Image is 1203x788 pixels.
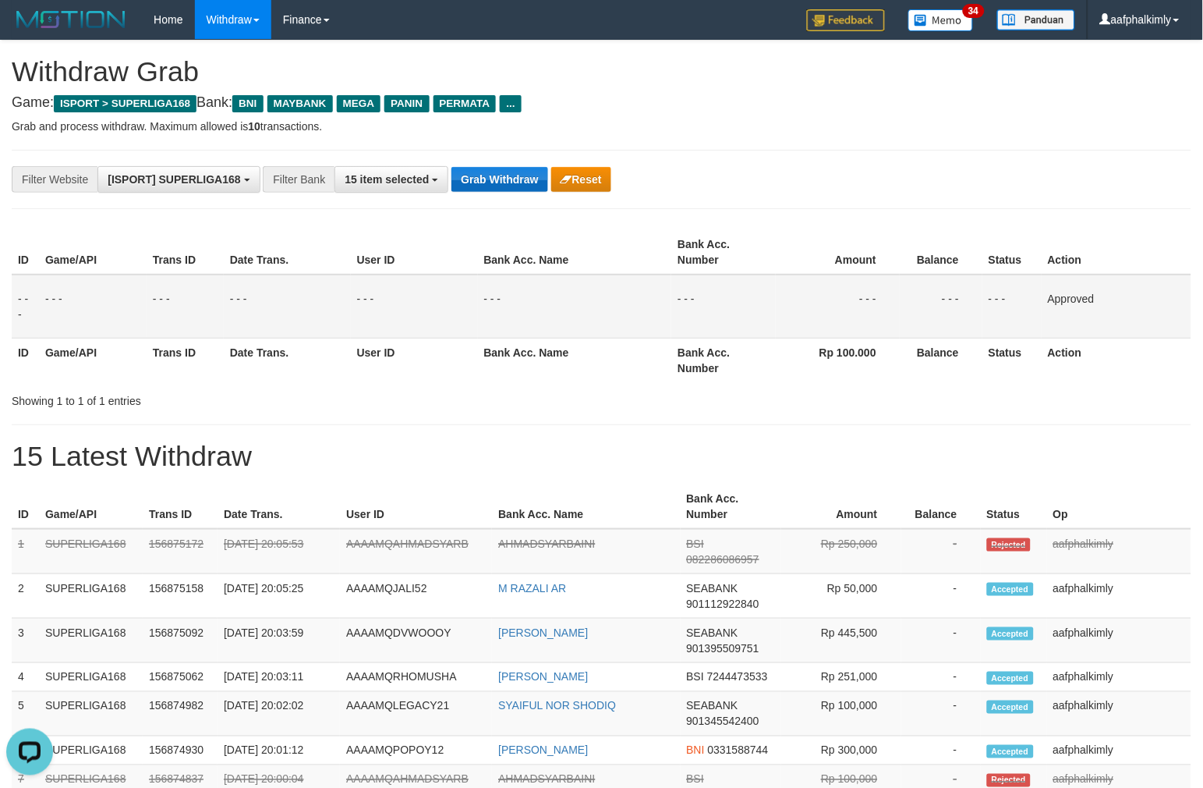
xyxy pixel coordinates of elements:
[224,275,351,339] td: - - -
[498,773,595,786] a: AHMADSYARBAINI
[900,230,982,275] th: Balance
[143,529,218,574] td: 156875172
[39,574,143,619] td: SUPERLIGA168
[12,275,39,339] td: - - -
[340,663,492,692] td: AAAAMQRHOMUSHA
[12,8,130,31] img: MOTION_logo.png
[218,485,340,529] th: Date Trans.
[345,173,429,186] span: 15 item selected
[1047,529,1191,574] td: aafphalkimly
[963,4,984,18] span: 34
[340,737,492,765] td: AAAAMQPOPOY12
[218,737,340,765] td: [DATE] 20:01:12
[267,95,333,112] span: MAYBANK
[147,338,224,382] th: Trans ID
[982,230,1042,275] th: Status
[147,230,224,275] th: Trans ID
[900,275,982,339] td: - - -
[781,485,901,529] th: Amount
[340,574,492,619] td: AAAAMQJALI52
[143,692,218,737] td: 156874982
[12,338,39,382] th: ID
[218,529,340,574] td: [DATE] 20:05:53
[263,166,334,193] div: Filter Bank
[143,737,218,765] td: 156874930
[12,529,39,574] td: 1
[337,95,381,112] span: MEGA
[987,701,1034,714] span: Accepted
[12,56,1191,87] h1: Withdraw Grab
[218,619,340,663] td: [DATE] 20:03:59
[248,120,260,133] strong: 10
[39,230,147,275] th: Game/API
[687,642,759,655] span: Copy 901395509751 to clipboard
[1042,275,1191,339] td: Approved
[901,692,981,737] td: -
[39,692,143,737] td: SUPERLIGA168
[351,230,478,275] th: User ID
[492,485,680,529] th: Bank Acc. Name
[143,619,218,663] td: 156875092
[12,692,39,737] td: 5
[500,95,521,112] span: ...
[687,598,759,610] span: Copy 901112922840 to clipboard
[1047,619,1191,663] td: aafphalkimly
[12,574,39,619] td: 2
[340,485,492,529] th: User ID
[498,744,588,757] a: [PERSON_NAME]
[478,230,672,275] th: Bank Acc. Name
[987,627,1034,641] span: Accepted
[901,485,981,529] th: Balance
[12,619,39,663] td: 3
[671,230,776,275] th: Bank Acc. Number
[498,700,616,712] a: SYAIFUL NOR SHODIQ
[687,671,705,683] span: BSI
[224,230,351,275] th: Date Trans.
[1047,485,1191,529] th: Op
[707,671,768,683] span: Copy 7244473533 to clipboard
[232,95,263,112] span: BNI
[687,582,738,595] span: SEABANK
[39,529,143,574] td: SUPERLIGA168
[1047,574,1191,619] td: aafphalkimly
[687,744,705,757] span: BNI
[351,338,478,382] th: User ID
[708,744,769,757] span: Copy 0331588744 to clipboard
[340,692,492,737] td: AAAAMQLEGACY21
[498,626,588,639] a: [PERSON_NAME]
[987,745,1034,758] span: Accepted
[982,338,1042,382] th: Status
[781,619,901,663] td: Rp 445,500
[987,672,1034,685] span: Accepted
[776,230,900,275] th: Amount
[901,574,981,619] td: -
[687,553,759,566] span: Copy 082286086957 to clipboard
[97,166,260,193] button: [ISPORT] SUPERLIGA168
[54,95,196,112] span: ISPORT > SUPERLIGA168
[39,275,147,339] td: - - -
[901,737,981,765] td: -
[6,6,53,53] button: Open LiveChat chat widget
[12,95,1191,111] h4: Game: Bank:
[681,485,781,529] th: Bank Acc. Number
[987,538,1031,552] span: Rejected
[218,574,340,619] td: [DATE] 20:05:25
[687,715,759,728] span: Copy 901345542400 to clipboard
[781,529,901,574] td: Rp 250,000
[1042,338,1191,382] th: Action
[1047,692,1191,737] td: aafphalkimly
[901,663,981,692] td: -
[12,485,39,529] th: ID
[433,95,497,112] span: PERMATA
[781,663,901,692] td: Rp 251,000
[776,338,900,382] th: Rp 100.000
[687,538,705,550] span: BSI
[39,663,143,692] td: SUPERLIGA168
[39,338,147,382] th: Game/API
[1047,737,1191,765] td: aafphalkimly
[687,626,738,639] span: SEABANK
[807,9,885,31] img: Feedback.jpg
[781,692,901,737] td: Rp 100,000
[671,275,776,339] td: - - -
[901,619,981,663] td: -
